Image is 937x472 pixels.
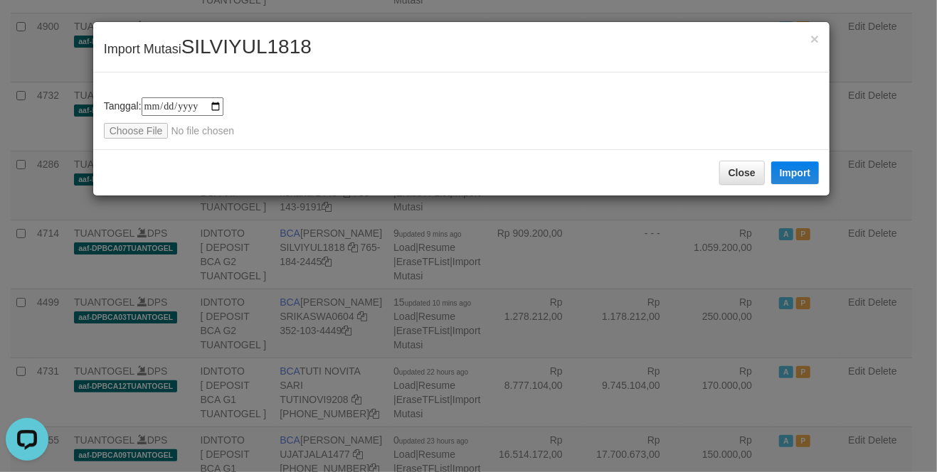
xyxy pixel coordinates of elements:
[104,42,312,56] span: Import Mutasi
[6,6,48,48] button: Open LiveChat chat widget
[104,97,820,139] div: Tanggal:
[181,36,312,58] span: SILVIYUL1818
[810,31,819,46] button: Close
[719,161,765,185] button: Close
[771,161,820,184] button: Import
[810,31,819,47] span: ×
